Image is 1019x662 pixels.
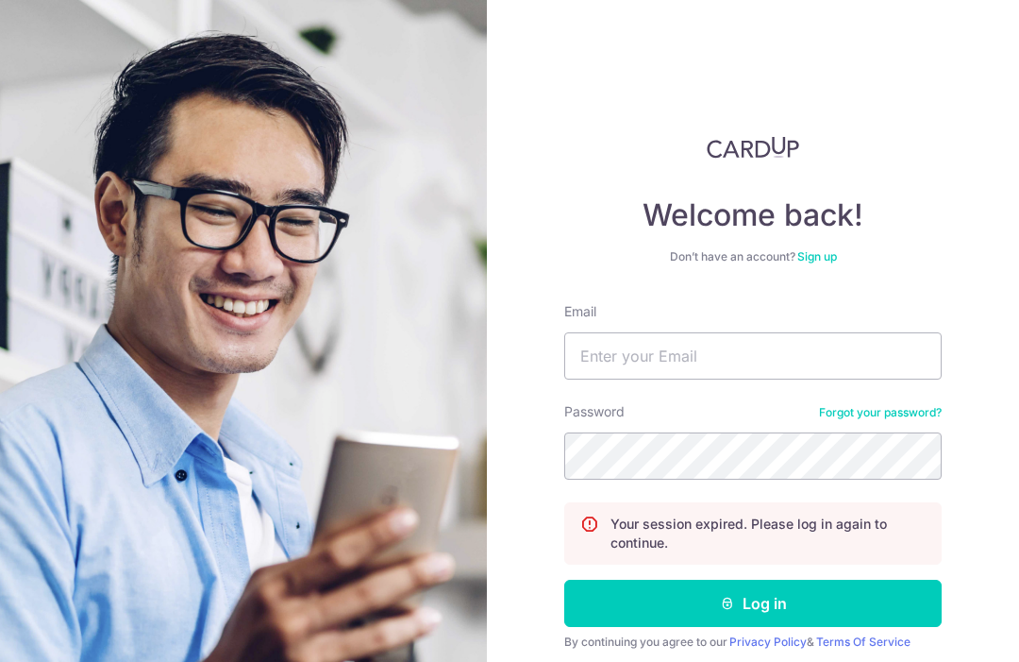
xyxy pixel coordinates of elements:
[564,302,596,321] label: Email
[819,405,942,420] a: Forgot your password?
[729,635,807,649] a: Privacy Policy
[816,635,910,649] a: Terms Of Service
[564,332,942,380] input: Enter your Email
[564,402,625,421] label: Password
[610,515,926,552] p: Your session expired. Please log in again to continue.
[564,196,942,234] h4: Welcome back!
[707,136,799,159] img: CardUp Logo
[564,580,942,627] button: Log in
[564,635,942,650] div: By continuing you agree to our &
[797,249,837,263] a: Sign up
[564,249,942,264] div: Don’t have an account?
